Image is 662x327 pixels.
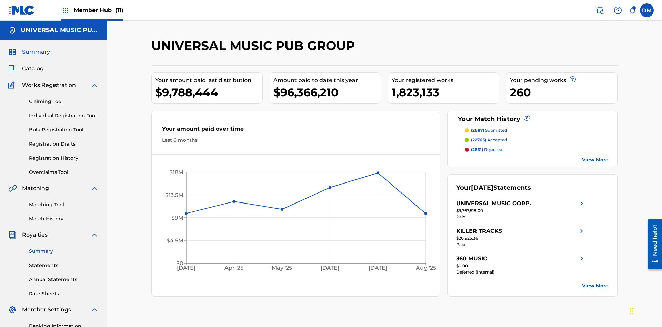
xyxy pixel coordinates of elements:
[22,48,50,56] span: Summary
[8,48,17,56] img: Summary
[22,184,49,192] span: Matching
[22,65,44,73] span: Catalog
[8,184,17,192] img: Matching
[29,126,99,133] a: Bulk Registration Tool
[29,169,99,176] a: Overclaims Tool
[456,241,586,248] div: Paid
[29,290,99,297] a: Rate Sheets
[640,3,654,17] div: User Menu
[115,7,123,13] span: (11)
[29,201,99,208] a: Matching Tool
[471,147,483,152] span: (2631)
[22,231,48,239] span: Royalties
[21,26,99,34] h5: UNIVERSAL MUSIC PUB GROUP
[272,265,292,271] tspan: May '25
[578,227,586,235] img: right chevron icon
[167,237,183,244] tspan: $4.5M
[582,156,609,163] a: View More
[90,231,99,239] img: expand
[471,127,507,133] p: submitted
[321,265,340,271] tspan: [DATE]
[456,183,531,192] div: Your Statements
[456,269,586,275] div: Deferred (Internal)
[90,81,99,89] img: expand
[273,85,381,100] div: $96,366,210
[176,260,183,267] tspan: $0
[578,255,586,263] img: right chevron icon
[471,137,486,142] span: (22765)
[273,76,381,85] div: Amount paid to date this year
[510,85,617,100] div: 260
[471,147,502,153] p: rejected
[456,235,586,241] div: $20,925.36
[8,65,44,73] a: CatalogCatalog
[582,282,609,289] a: View More
[151,38,358,53] h2: UNIVERSAL MUSIC PUB GROUP
[90,306,99,314] img: expand
[471,128,484,133] span: (2687)
[155,85,262,100] div: $9,788,444
[465,137,609,143] a: (22765) accepted
[510,76,617,85] div: Your pending works
[162,137,430,144] div: Last 6 months
[22,306,71,314] span: Member Settings
[465,127,609,133] a: (2687) submitted
[29,98,99,105] a: Claiming Tool
[456,208,586,214] div: $9,767,518.00
[456,214,586,220] div: Paid
[177,265,195,271] tspan: [DATE]
[630,301,634,321] div: Drag
[456,115,609,124] div: Your Match History
[456,263,586,269] div: $0.00
[456,255,487,263] div: 360 MUSIC
[456,227,502,235] div: KILLER TRACKS
[415,265,436,271] tspan: Aug '25
[614,6,622,14] img: help
[465,147,609,153] a: (2631) rejected
[8,48,50,56] a: SummarySummary
[8,81,17,89] img: Works Registration
[29,276,99,283] a: Annual Statements
[456,227,586,248] a: KILLER TRACKSright chevron icon$20,925.36Paid
[8,231,17,239] img: Royalties
[369,265,388,271] tspan: [DATE]
[29,215,99,222] a: Match History
[8,5,35,15] img: MLC Logo
[162,125,430,137] div: Your amount paid over time
[74,6,123,14] span: Member Hub
[171,215,183,221] tspan: $9M
[29,155,99,162] a: Registration History
[628,294,662,327] iframe: Chat Widget
[29,140,99,148] a: Registration Drafts
[524,115,530,120] span: ?
[155,76,262,85] div: Your amount paid last distribution
[165,192,183,198] tspan: $13.5M
[456,199,586,220] a: UNIVERSAL MUSIC CORP.right chevron icon$9,767,518.00Paid
[629,7,636,14] div: Notifications
[611,3,625,17] div: Help
[169,169,183,176] tspan: $18M
[578,199,586,208] img: right chevron icon
[471,184,493,191] span: [DATE]
[593,3,607,17] a: Public Search
[224,265,244,271] tspan: Apr '25
[643,216,662,273] iframe: Resource Center
[456,255,586,275] a: 360 MUSICright chevron icon$0.00Deferred (Internal)
[8,306,17,314] img: Member Settings
[8,26,17,34] img: Accounts
[29,262,99,269] a: Statements
[61,6,70,14] img: Top Rightsholders
[22,81,76,89] span: Works Registration
[90,184,99,192] img: expand
[456,199,531,208] div: UNIVERSAL MUSIC CORP.
[29,248,99,255] a: Summary
[471,137,507,143] p: accepted
[29,112,99,119] a: Individual Registration Tool
[596,6,604,14] img: search
[392,85,499,100] div: 1,823,133
[8,65,17,73] img: Catalog
[570,77,575,82] span: ?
